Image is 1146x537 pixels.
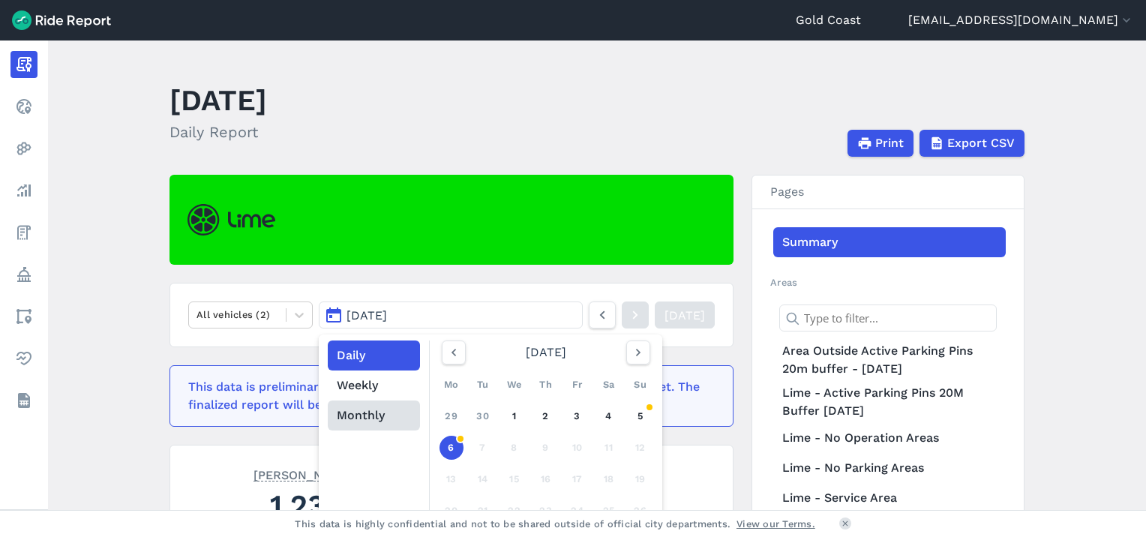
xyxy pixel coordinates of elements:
[10,387,37,414] a: Datasets
[471,467,495,491] div: 14
[597,467,621,491] div: 18
[253,466,353,481] span: [PERSON_NAME]
[502,499,526,523] div: 22
[502,467,526,491] div: 15
[628,404,652,428] a: 5
[770,275,1006,289] h2: Areas
[188,484,418,526] div: 1,231
[534,373,558,397] div: Th
[471,436,495,460] div: 7
[439,467,463,491] div: 13
[565,404,589,428] a: 3
[628,499,652,523] div: 26
[919,130,1024,157] button: Export CSV
[565,499,589,523] div: 24
[471,404,495,428] a: 30
[502,373,526,397] div: We
[534,436,558,460] div: 9
[534,499,558,523] div: 23
[169,121,267,143] h2: Daily Report
[773,483,1006,513] a: Lime - Service Area
[796,11,861,29] a: Gold Coast
[328,400,420,430] button: Monthly
[597,373,621,397] div: Sa
[10,177,37,204] a: Analyze
[628,373,652,397] div: Su
[187,204,275,235] img: Lime
[10,51,37,78] a: Report
[439,404,463,428] a: 29
[471,499,495,523] div: 21
[502,436,526,460] div: 8
[319,301,583,328] button: [DATE]
[847,130,913,157] button: Print
[908,11,1134,29] button: [EMAIL_ADDRESS][DOMAIN_NAME]
[439,373,463,397] div: Mo
[10,261,37,288] a: Policy
[169,79,267,121] h1: [DATE]
[628,467,652,491] div: 19
[471,373,495,397] div: Tu
[436,340,656,364] div: [DATE]
[10,303,37,330] a: Areas
[752,175,1024,209] h3: Pages
[628,436,652,460] div: 12
[12,10,111,30] img: Ride Report
[534,404,558,428] a: 2
[565,436,589,460] div: 10
[439,436,463,460] a: 6
[779,304,997,331] input: Type to filter...
[947,134,1015,152] span: Export CSV
[597,499,621,523] div: 25
[773,453,1006,483] a: Lime - No Parking Areas
[328,370,420,400] button: Weekly
[597,436,621,460] div: 11
[597,404,621,428] a: 4
[10,93,37,120] a: Realtime
[773,381,1006,423] a: Lime - Active Parking Pins 20M Buffer [DATE]
[346,308,387,322] span: [DATE]
[565,467,589,491] div: 17
[773,423,1006,453] a: Lime - No Operation Areas
[439,499,463,523] div: 20
[565,373,589,397] div: Fr
[736,517,815,531] a: View our Terms.
[773,227,1006,257] a: Summary
[875,134,904,152] span: Print
[773,339,1006,381] a: Area Outside Active Parking Pins 20m buffer - [DATE]
[10,219,37,246] a: Fees
[188,378,706,414] div: This data is preliminary and may be missing events that haven't been reported yet. The finalized ...
[328,340,420,370] button: Daily
[534,467,558,491] div: 16
[655,301,715,328] a: [DATE]
[10,135,37,162] a: Heatmaps
[502,404,526,428] a: 1
[10,345,37,372] a: Health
